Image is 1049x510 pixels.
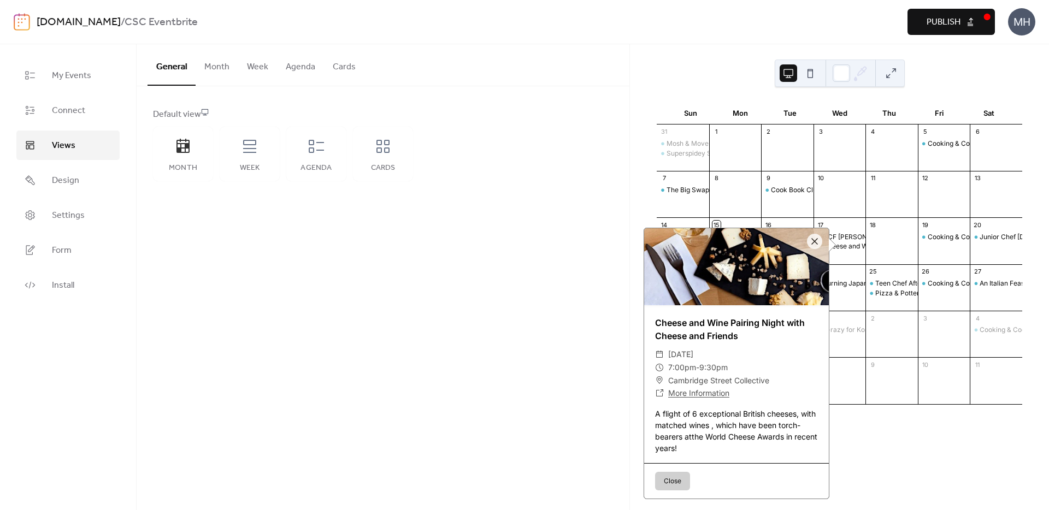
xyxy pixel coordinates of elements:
span: [DATE] [668,348,693,361]
span: - [696,361,699,374]
button: General [148,44,196,86]
div: ​ [655,374,664,387]
div: 10 [817,174,825,182]
a: Connect [16,96,120,125]
div: 27 [973,268,981,276]
div: Cheese and Wine Pairing Night with Cheese and Friends [814,242,866,251]
div: 9 [869,360,877,369]
a: More Information [668,388,729,398]
img: logo [14,13,30,31]
div: 19 [921,221,929,229]
div: 10 [921,360,929,369]
a: [DOMAIN_NAME] [37,12,121,33]
div: 13 [973,174,981,182]
button: Publish [907,9,995,35]
div: 2 [764,128,773,136]
div: Pizza & Pottery Night with Studio 62 [865,289,918,298]
div: 17 [817,221,825,229]
div: Superspidey Spectacular: FREE Mini Disco! [657,149,709,158]
b: CSC Eventbrite [125,12,198,33]
div: 2 [869,314,877,322]
div: 26 [921,268,929,276]
a: Design [16,165,120,195]
div: Teen Chef After School Cooking Club [865,279,918,288]
div: ​ [655,361,664,374]
span: Settings [52,209,85,222]
div: 25 [869,268,877,276]
a: Install [16,270,120,300]
div: Cooking & Cocktails - Halloumi & Hugos [918,139,970,149]
b: / [121,12,125,33]
div: ​ [655,348,664,361]
div: Month [164,164,202,173]
div: Cooking & Cocktails: Brunch & Bubbles [970,325,1022,335]
div: An Italian Feast - 3 courses [970,279,1022,288]
div: 18 [869,221,877,229]
div: Sun [665,103,715,124]
span: 7:00pm [668,361,696,374]
div: Mon [715,103,765,124]
div: Cooking & Cocktails - Sticks & Spritzs [928,279,1045,288]
div: Default view [153,108,611,121]
span: Form [52,244,72,257]
div: Pizza & Pottery Night with Studio 62 [875,289,987,298]
div: Cook Book Club [771,186,821,195]
div: 5 [921,128,929,136]
button: Cards [324,44,364,85]
div: 4 [869,128,877,136]
div: 14 [660,221,668,229]
div: 6 [973,128,981,136]
div: Wed [815,103,864,124]
div: 3 [817,128,825,136]
div: Cards [364,164,402,173]
div: 1 [712,128,721,136]
div: 11 [869,174,877,182]
div: The Big Swap at CSC [667,186,733,195]
div: 16 [764,221,773,229]
div: K-razy for Korean! [823,325,881,335]
span: 9:30pm [699,361,728,374]
div: The Big Swap at CSC [657,186,709,195]
div: Junior Chef Saturday Cooking Squad! [970,233,1022,242]
div: Fri [914,103,964,124]
span: Views [52,139,75,152]
a: Form [16,235,120,265]
button: Agenda [277,44,324,85]
div: MH [1008,8,1035,35]
div: K-razy for Korean! [814,325,866,335]
button: Week [238,44,277,85]
a: Views [16,131,120,160]
div: 3 [921,314,929,322]
div: Cooking & Cocktails - Mexican Mole & Mojitos [918,233,970,242]
span: Publish [927,16,960,29]
div: Tue [765,103,815,124]
div: Cooking & Cocktails - Sticks & Spritzs [918,279,970,288]
div: Mosh & Move [PERSON_NAME] class [667,139,781,149]
div: Cook Book Club [761,186,814,195]
div: 4 [973,314,981,322]
div: Agenda [297,164,335,173]
div: BCF Curry Club Ep 4 - Hariyali 'Green Masala' Chicken [814,233,866,242]
div: Sat [964,103,1013,124]
span: Design [52,174,79,187]
a: Cheese and Wine Pairing Night with Cheese and Friends [655,317,805,341]
span: Cambridge Street Collective [668,374,769,387]
a: My Events [16,61,120,90]
div: A flight of 6 exceptional British cheeses, with matched wines , which have been torch- bearers at... [644,408,829,454]
div: 15 [712,221,721,229]
div: Superspidey Spectacular: FREE Mini Disco! [667,149,799,158]
div: Turning Japanese! Sushi, Gyoza & Ramen [814,279,866,288]
div: Teen Chef After School Cooking Club [875,279,990,288]
div: 9 [764,174,773,182]
div: Mosh & Move HITT class [657,139,709,149]
a: Settings [16,200,120,230]
span: Connect [52,104,85,117]
div: ​ [655,387,664,400]
div: 8 [712,174,721,182]
div: Thu [864,103,914,124]
div: Week [231,164,269,173]
div: 11 [973,360,981,369]
button: Month [196,44,238,85]
div: 12 [921,174,929,182]
button: Close [655,472,690,490]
